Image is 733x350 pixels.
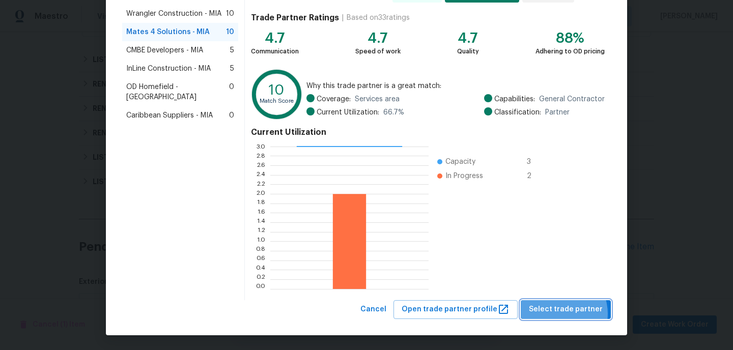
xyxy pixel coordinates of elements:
[445,157,475,167] span: Capacity
[256,257,265,264] text: 0.6
[256,153,265,159] text: 2.8
[126,64,211,74] span: InLine Construction - MIA
[539,94,605,104] span: General Contractor
[230,64,234,74] span: 5
[258,210,265,216] text: 1.6
[258,229,265,235] text: 1.2
[306,81,605,91] span: Why this trade partner is a great match:
[257,238,265,244] text: 1.0
[355,94,400,104] span: Services area
[355,46,401,56] div: Speed of work
[393,300,518,319] button: Open trade partner profile
[256,267,265,273] text: 0.4
[356,300,390,319] button: Cancel
[339,13,347,23] div: |
[126,9,221,19] span: Wrangler Construction - MIA
[256,248,265,254] text: 0.8
[257,181,265,187] text: 2.2
[527,157,543,167] span: 3
[529,303,603,316] span: Select trade partner
[494,107,541,118] span: Classification:
[229,82,234,102] span: 0
[257,219,265,225] text: 1.4
[269,83,285,97] text: 10
[355,33,401,43] div: 4.7
[256,143,265,150] text: 3.0
[229,110,234,121] span: 0
[226,27,234,37] span: 10
[545,107,570,118] span: Partner
[226,9,234,19] span: 10
[251,127,605,137] h4: Current Utilization
[256,172,265,178] text: 2.4
[256,286,265,292] text: 0.0
[126,82,229,102] span: OD Homefield - [GEOGRAPHIC_DATA]
[251,46,299,56] div: Communication
[126,45,203,55] span: CMBE Developers - MIA
[457,33,479,43] div: 4.7
[256,276,265,282] text: 0.2
[230,45,234,55] span: 5
[347,13,410,23] div: Based on 33 ratings
[535,33,605,43] div: 88%
[256,191,265,197] text: 2.0
[257,200,265,207] text: 1.8
[257,162,265,168] text: 2.6
[521,300,611,319] button: Select trade partner
[360,303,386,316] span: Cancel
[126,110,213,121] span: Caribbean Suppliers - MIA
[251,13,339,23] h4: Trade Partner Ratings
[383,107,404,118] span: 66.7 %
[126,27,210,37] span: Mates 4 Solutions - MIA
[251,33,299,43] div: 4.7
[457,46,479,56] div: Quality
[260,98,294,104] text: Match Score
[494,94,535,104] span: Capabilities:
[445,171,483,181] span: In Progress
[317,107,379,118] span: Current Utilization:
[402,303,510,316] span: Open trade partner profile
[317,94,351,104] span: Coverage:
[535,46,605,56] div: Adhering to OD pricing
[527,171,543,181] span: 2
